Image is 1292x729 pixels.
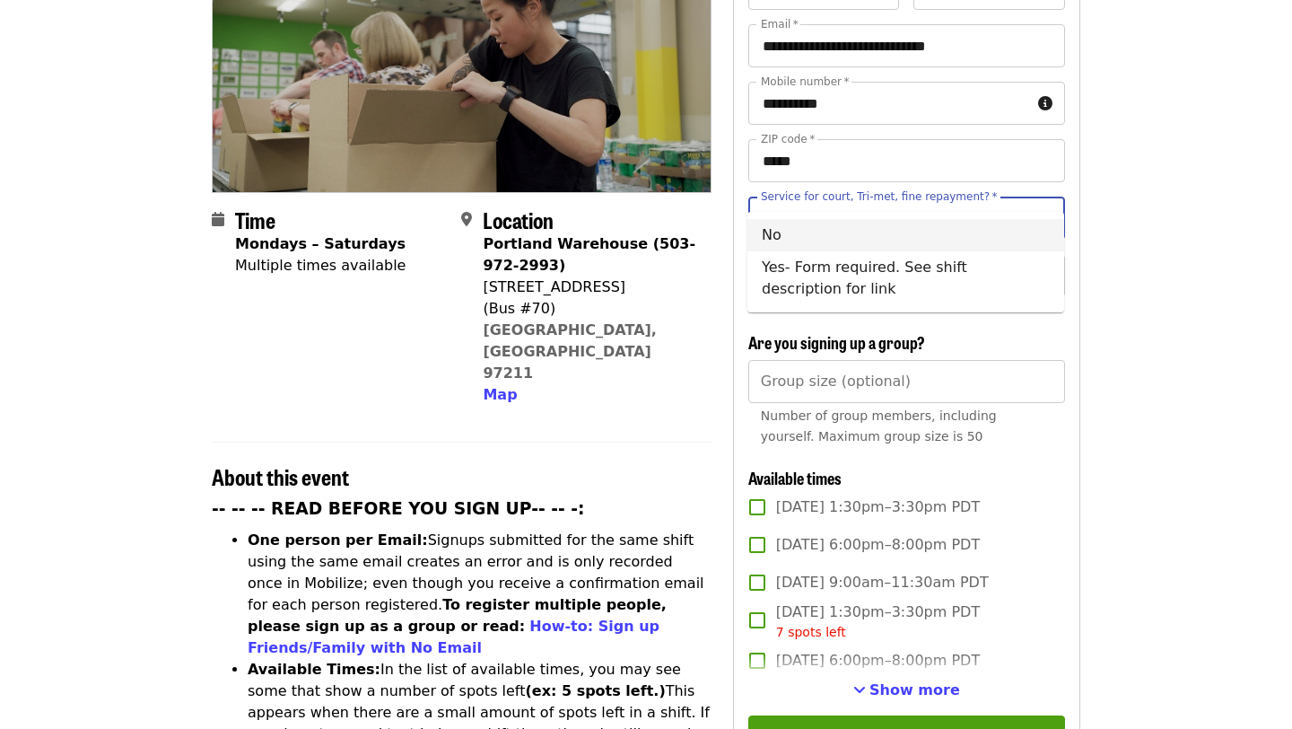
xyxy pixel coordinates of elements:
span: Time [235,204,275,235]
input: Email [748,24,1065,67]
strong: (ex: 5 spots left.) [525,682,665,699]
div: Multiple times available [235,255,406,277]
a: [GEOGRAPHIC_DATA], [GEOGRAPHIC_DATA] 97211 [483,321,657,382]
strong: Available Times: [248,661,380,678]
button: Clear [1010,206,1035,231]
label: Mobile number [761,76,849,87]
span: Number of group members, including yourself. Maximum group size is 50 [761,408,997,444]
label: Service for court, Tri-met, fine repayment? [761,191,998,202]
button: Close [1034,206,1059,231]
span: [DATE] 1:30pm–3:30pm PDT [776,496,980,518]
button: See more timeslots [853,680,960,701]
strong: One person per Email: [248,531,428,549]
i: circle-info icon [1038,95,1052,112]
label: Email [761,19,799,30]
input: ZIP code [748,139,1065,182]
strong: Portland Warehouse (503-972-2993) [483,235,695,274]
input: [object Object] [748,360,1065,403]
li: No [747,219,1064,251]
li: Yes- Form required. See shift description for link [747,251,1064,305]
span: Map [483,386,517,403]
span: About this event [212,461,349,492]
label: ZIP code [761,134,815,145]
span: Show more [869,681,960,698]
button: Map [483,384,517,406]
span: Available times [748,466,842,489]
input: Mobile number [748,82,1031,125]
span: [DATE] 6:00pm–8:00pm PDT [776,534,980,556]
i: map-marker-alt icon [461,211,472,228]
span: 7 spots left [776,625,846,639]
strong: -- -- -- READ BEFORE YOU SIGN UP-- -- -: [212,499,585,518]
div: [STREET_ADDRESS] [483,277,696,298]
span: [DATE] 6:00pm–8:00pm PDT [776,650,980,672]
strong: To register multiple people, please sign up as a group or read: [248,596,667,635]
i: calendar icon [212,211,224,228]
strong: Mondays – Saturdays [235,235,406,252]
div: (Bus #70) [483,298,696,320]
a: How-to: Sign up Friends/Family with No Email [248,618,659,656]
span: Location [483,204,554,235]
span: Are you signing up a group? [748,330,925,354]
span: [DATE] 1:30pm–3:30pm PDT [776,602,980,642]
li: Signups submitted for the same shift using the same email creates an error and is only recorded o... [248,530,711,659]
span: [DATE] 9:00am–11:30am PDT [776,572,989,593]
